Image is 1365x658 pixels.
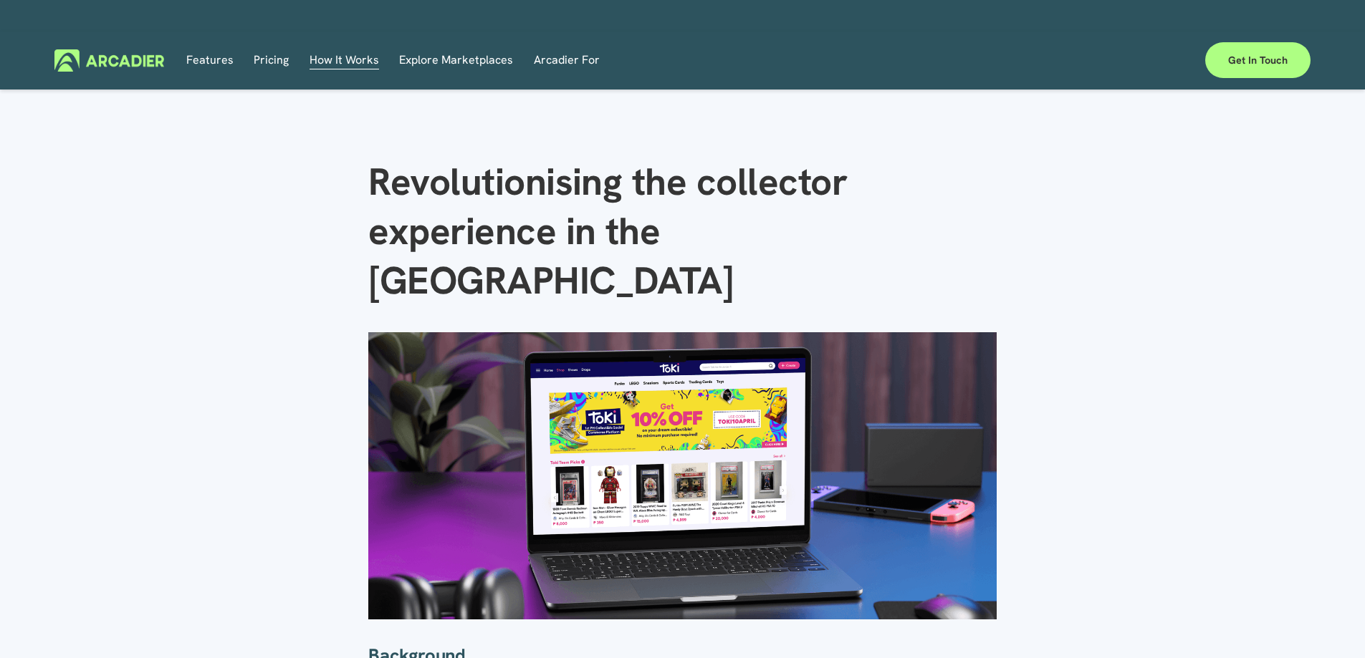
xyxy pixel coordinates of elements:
[310,49,379,72] a: folder dropdown
[54,49,164,72] img: Arcadier
[399,49,513,72] a: Explore Marketplaces
[368,158,996,305] h1: Revolutionising the collector experience in the [GEOGRAPHIC_DATA]
[186,49,234,72] a: Features
[534,49,600,72] a: folder dropdown
[254,49,289,72] a: Pricing
[310,50,379,70] span: How It Works
[534,50,600,70] span: Arcadier For
[1205,42,1311,78] a: Get in touch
